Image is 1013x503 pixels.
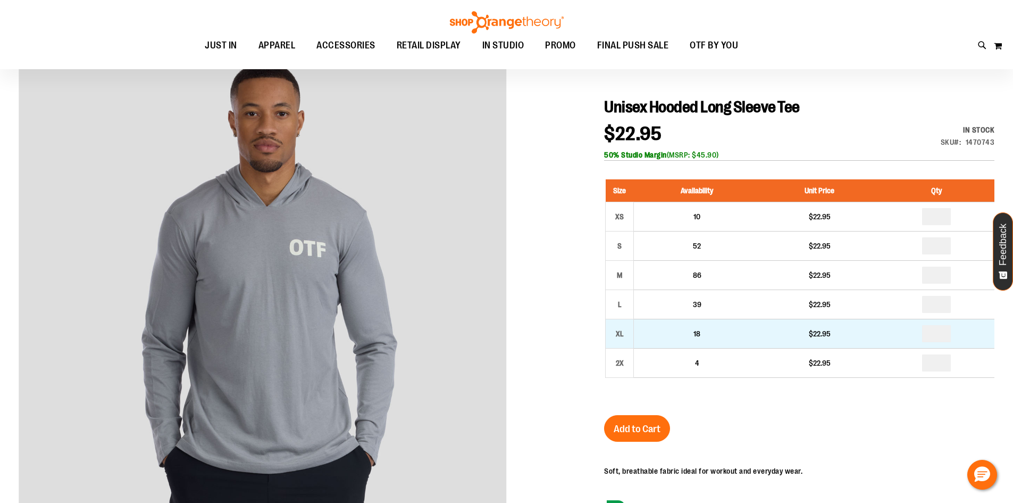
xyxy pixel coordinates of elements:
div: $22.95 [765,211,873,222]
div: $22.95 [765,358,873,368]
span: IN STUDIO [482,34,524,57]
span: 4 [695,359,699,367]
span: 86 [693,271,701,279]
strong: SKU [941,138,961,146]
img: Shop Orangetheory [448,11,565,34]
span: RETAIL DISPLAY [397,34,461,57]
div: Availability [941,125,995,135]
a: APPAREL [248,34,306,57]
div: (MSRP: $45.90) [604,150,994,160]
span: JUST IN [205,34,237,57]
span: 10 [693,212,700,221]
a: ACCESSORIES [306,34,386,58]
a: PROMO [534,34,587,58]
span: OTF BY YOU [690,34,738,57]
span: PROMO [545,34,576,57]
div: $22.95 [765,241,873,251]
div: XS [612,209,627,225]
th: Size [606,179,634,202]
div: $22.95 [765,270,873,281]
button: Hello, have a question? Let’s chat. [967,460,997,490]
div: M [612,267,627,283]
th: Qty [879,179,994,202]
div: 1470743 [966,137,995,147]
th: Unit Price [760,179,878,202]
span: Feedback [998,224,1008,266]
button: Feedback - Show survey [993,212,1013,291]
span: Unisex Hooded Long Sleeve Tee [604,98,800,116]
span: $22.95 [604,123,662,145]
div: S [612,238,627,254]
a: RETAIL DISPLAY [386,34,472,58]
button: Add to Cart [604,415,670,442]
a: JUST IN [194,34,248,58]
div: In stock [941,125,995,135]
div: $22.95 [765,299,873,310]
span: 18 [693,329,700,338]
span: 52 [693,242,701,250]
th: Availability [634,179,760,202]
p: Soft, breathable fabric ideal for workout and everyday wear. [604,466,802,476]
span: ACCESSORIES [316,34,375,57]
span: APPAREL [258,34,296,57]
b: 50% Studio Margin [604,151,667,159]
span: 39 [693,300,701,309]
span: FINAL PUSH SALE [597,34,669,57]
a: IN STUDIO [472,34,535,58]
div: 2X [612,355,627,371]
span: Add to Cart [614,423,660,435]
div: L [612,296,627,312]
div: $22.95 [765,328,873,339]
a: OTF BY YOU [679,34,749,58]
a: FINAL PUSH SALE [587,34,680,58]
div: XL [612,326,627,342]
